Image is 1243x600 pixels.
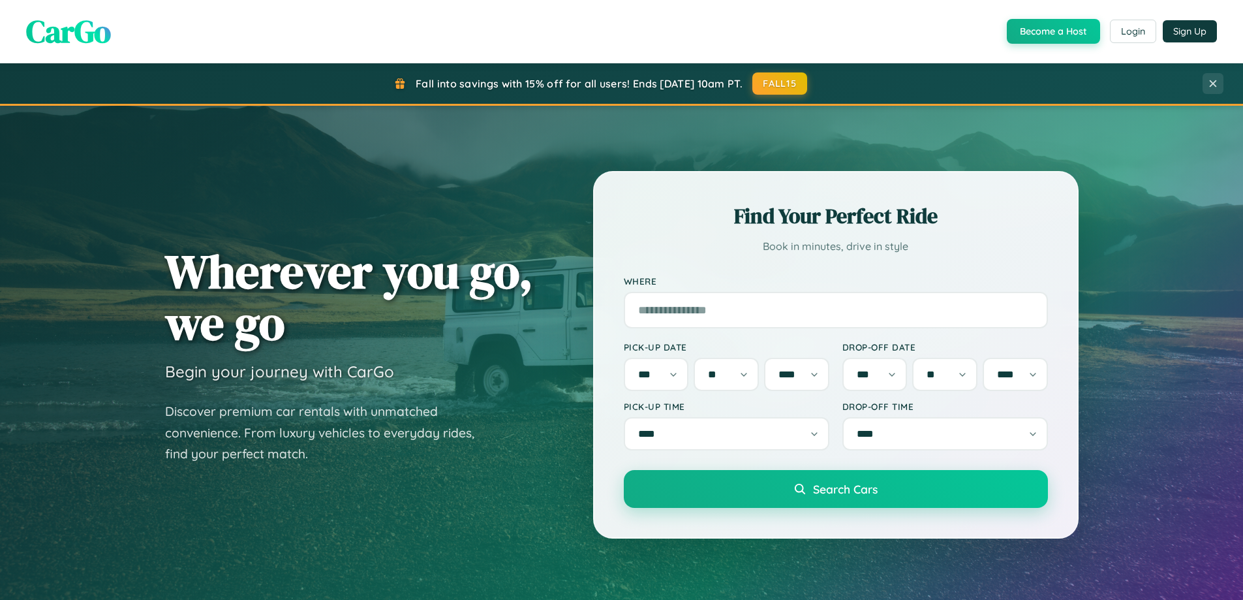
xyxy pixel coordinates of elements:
h1: Wherever you go, we go [165,245,533,349]
h3: Begin your journey with CarGo [165,362,394,381]
label: Pick-up Date [624,341,829,353]
button: Sign Up [1163,20,1217,42]
label: Pick-up Time [624,401,829,412]
span: Search Cars [813,482,878,496]
label: Drop-off Time [842,401,1048,412]
span: CarGo [26,10,111,53]
button: Login [1110,20,1156,43]
label: Drop-off Date [842,341,1048,353]
p: Book in minutes, drive in style [624,237,1048,256]
button: Become a Host [1007,19,1100,44]
label: Where [624,276,1048,287]
span: Fall into savings with 15% off for all users! Ends [DATE] 10am PT. [416,77,743,90]
button: Search Cars [624,470,1048,508]
button: FALL15 [752,72,807,95]
h2: Find Your Perfect Ride [624,202,1048,230]
p: Discover premium car rentals with unmatched convenience. From luxury vehicles to everyday rides, ... [165,401,491,465]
